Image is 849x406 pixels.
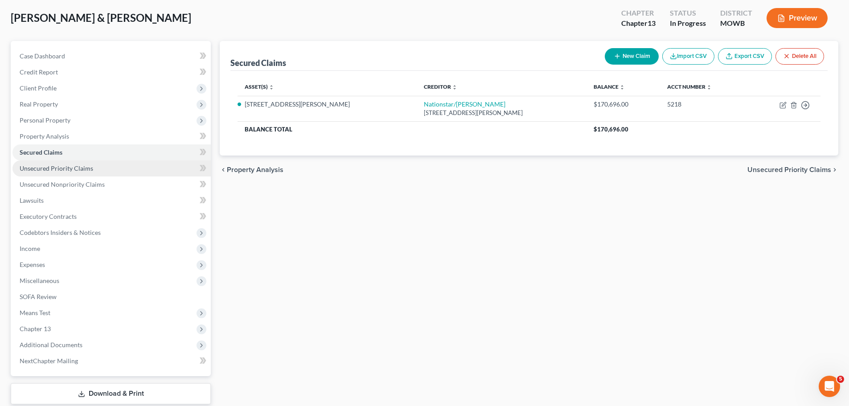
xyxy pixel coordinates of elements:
[12,209,211,225] a: Executory Contracts
[220,166,227,173] i: chevron_left
[720,8,752,18] div: District
[747,166,831,173] span: Unsecured Priority Claims
[667,100,741,109] div: 5218
[11,383,211,404] a: Download & Print
[20,325,51,332] span: Chapter 13
[230,57,286,68] div: Secured Claims
[245,100,410,109] li: [STREET_ADDRESS][PERSON_NAME]
[20,116,70,124] span: Personal Property
[20,229,101,236] span: Codebtors Insiders & Notices
[12,193,211,209] a: Lawsuits
[238,121,587,137] th: Balance Total
[20,309,50,316] span: Means Test
[594,83,625,90] a: Balance unfold_more
[12,64,211,80] a: Credit Report
[619,85,625,90] i: unfold_more
[20,245,40,252] span: Income
[20,197,44,204] span: Lawsuits
[20,148,62,156] span: Secured Claims
[12,289,211,305] a: SOFA Review
[819,376,840,397] iframe: Intercom live chat
[720,18,752,29] div: MOWB
[670,18,706,29] div: In Progress
[227,166,283,173] span: Property Analysis
[747,166,838,173] button: Unsecured Priority Claims chevron_right
[662,48,714,65] button: Import CSV
[12,128,211,144] a: Property Analysis
[20,132,69,140] span: Property Analysis
[648,19,656,27] span: 13
[20,213,77,220] span: Executory Contracts
[775,48,824,65] button: Delete All
[11,11,191,24] span: [PERSON_NAME] & [PERSON_NAME]
[12,144,211,160] a: Secured Claims
[20,68,58,76] span: Credit Report
[594,100,653,109] div: $170,696.00
[20,341,82,349] span: Additional Documents
[20,357,78,365] span: NextChapter Mailing
[20,277,59,284] span: Miscellaneous
[20,293,57,300] span: SOFA Review
[20,164,93,172] span: Unsecured Priority Claims
[706,85,712,90] i: unfold_more
[20,84,57,92] span: Client Profile
[20,100,58,108] span: Real Property
[12,48,211,64] a: Case Dashboard
[667,83,712,90] a: Acct Number unfold_more
[767,8,828,28] button: Preview
[831,166,838,173] i: chevron_right
[718,48,772,65] a: Export CSV
[837,376,844,383] span: 5
[605,48,659,65] button: New Claim
[594,126,628,133] span: $170,696.00
[12,353,211,369] a: NextChapter Mailing
[269,85,274,90] i: unfold_more
[220,166,283,173] button: chevron_left Property Analysis
[245,83,274,90] a: Asset(s) unfold_more
[20,261,45,268] span: Expenses
[621,8,656,18] div: Chapter
[452,85,457,90] i: unfold_more
[424,109,579,117] div: [STREET_ADDRESS][PERSON_NAME]
[20,52,65,60] span: Case Dashboard
[621,18,656,29] div: Chapter
[12,176,211,193] a: Unsecured Nonpriority Claims
[424,100,505,108] a: Nationstar/[PERSON_NAME]
[12,160,211,176] a: Unsecured Priority Claims
[20,180,105,188] span: Unsecured Nonpriority Claims
[424,83,457,90] a: Creditor unfold_more
[670,8,706,18] div: Status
